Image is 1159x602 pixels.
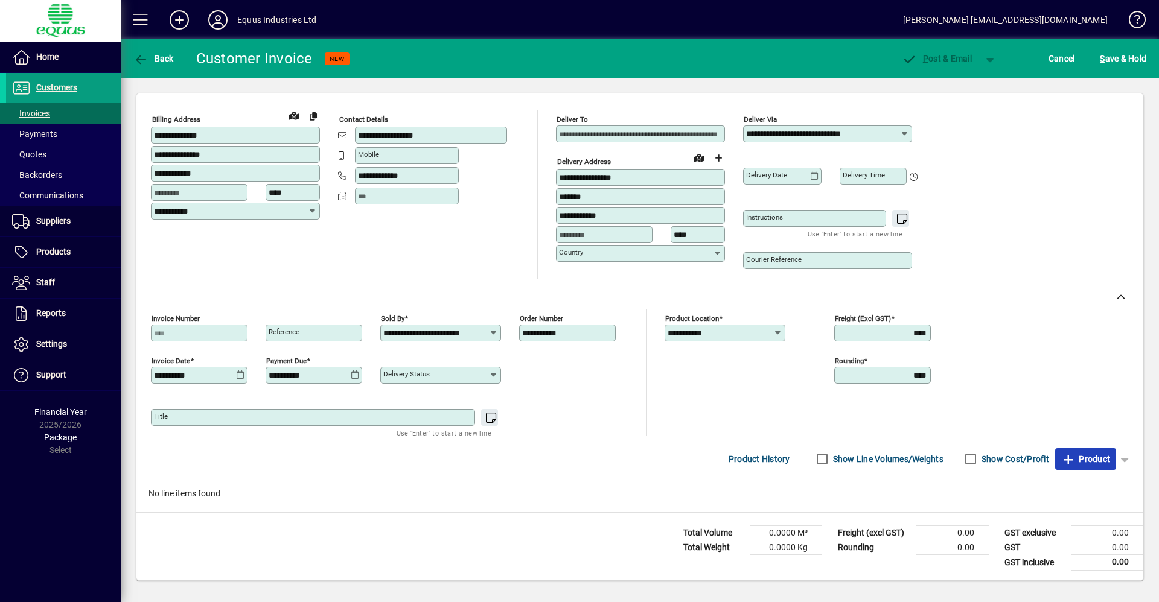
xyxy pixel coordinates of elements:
mat-hint: Use 'Enter' to start a new line [808,227,902,241]
td: 0.00 [1071,526,1143,540]
span: Quotes [12,150,46,159]
a: Communications [6,185,121,206]
mat-label: Freight (excl GST) [835,314,891,323]
span: Customers [36,83,77,92]
span: Support [36,370,66,379]
mat-label: Title [154,412,168,420]
mat-label: Deliver via [744,115,777,124]
button: Copy to Delivery address [304,106,323,125]
div: [PERSON_NAME] [EMAIL_ADDRESS][DOMAIN_NAME] [903,10,1108,30]
a: Invoices [6,103,121,124]
span: Home [36,52,59,62]
td: 0.00 [916,526,989,540]
a: Products [6,237,121,267]
span: Back [133,54,174,63]
td: Total Volume [677,526,750,540]
mat-label: Instructions [746,213,783,221]
div: Customer Invoice [196,49,313,68]
button: Back [130,48,177,69]
span: S [1100,54,1105,63]
div: Equus Industries Ltd [237,10,317,30]
a: Settings [6,329,121,360]
a: View on map [689,148,709,167]
mat-label: Reference [269,328,299,336]
td: Rounding [832,540,916,555]
mat-label: Delivery status [383,370,430,378]
button: Add [160,9,199,31]
mat-label: Invoice number [152,314,200,323]
label: Show Cost/Profit [979,453,1049,465]
mat-label: Order number [520,314,563,323]
td: 0.0000 M³ [750,526,822,540]
mat-label: Courier Reference [746,255,802,264]
a: Home [6,42,121,72]
span: Settings [36,339,67,349]
span: Product [1061,449,1110,469]
a: Support [6,360,121,390]
button: Product History [724,448,795,470]
td: 0.0000 Kg [750,540,822,555]
span: Payments [12,129,57,139]
mat-label: Mobile [358,150,379,159]
mat-label: Country [559,248,583,256]
app-page-header-button: Back [121,48,187,69]
span: Backorders [12,170,62,180]
span: Products [36,247,71,256]
mat-label: Delivery date [746,171,787,179]
a: Payments [6,124,121,144]
mat-hint: Use 'Enter' to start a new line [397,426,491,440]
td: Freight (excl GST) [832,526,916,540]
span: Communications [12,191,83,200]
button: Choose address [709,148,728,168]
td: GST exclusive [998,526,1071,540]
td: Total Weight [677,540,750,555]
td: GST [998,540,1071,555]
div: No line items found [136,475,1143,512]
span: Invoices [12,109,50,118]
mat-label: Rounding [835,356,864,365]
button: Profile [199,9,237,31]
mat-label: Delivery time [843,171,885,179]
td: 0.00 [1071,555,1143,570]
label: Show Line Volumes/Weights [831,453,943,465]
td: GST inclusive [998,555,1071,570]
span: Product History [729,449,790,469]
mat-label: Product location [665,314,719,323]
span: Reports [36,308,66,318]
mat-label: Deliver To [557,115,588,124]
a: View on map [284,106,304,125]
a: Knowledge Base [1120,2,1144,42]
a: Backorders [6,165,121,185]
mat-label: Sold by [381,314,404,323]
span: NEW [330,55,345,63]
span: P [923,54,928,63]
mat-label: Invoice date [152,356,190,365]
button: Product [1055,448,1116,470]
span: Financial Year [34,407,87,417]
button: Cancel [1046,48,1078,69]
span: ave & Hold [1100,49,1146,68]
button: Post & Email [896,48,978,69]
a: Suppliers [6,206,121,236]
span: Cancel [1049,49,1075,68]
span: Suppliers [36,216,71,226]
a: Quotes [6,144,121,165]
span: Staff [36,277,55,287]
a: Staff [6,268,121,298]
td: 0.00 [916,540,989,555]
span: ost & Email [902,54,972,63]
mat-label: Payment due [266,356,307,365]
a: Reports [6,299,121,329]
td: 0.00 [1071,540,1143,555]
button: Save & Hold [1097,48,1149,69]
span: Package [44,432,77,442]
